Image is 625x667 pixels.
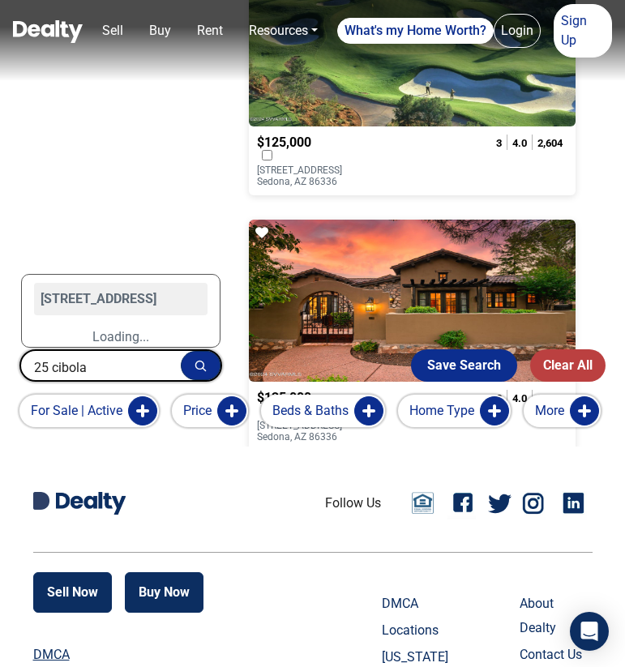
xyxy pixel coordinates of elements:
span: $125,000 [257,135,311,150]
button: Save Search [411,349,517,382]
a: Linkedin [560,487,593,519]
input: Search... [21,351,181,383]
label: Compare [257,150,277,160]
span: 4.0 [512,137,527,149]
div: Open Intercom Messenger [570,612,609,651]
img: Dealty - Buy, Sell & Rent Homes [13,20,83,43]
li: Follow Us [325,494,381,513]
div: Loading... [22,327,220,347]
a: Rent [190,15,229,47]
a: About Dealty [520,592,593,640]
span: 2,604 [537,137,563,149]
button: Price [172,395,248,427]
a: Email [407,491,439,515]
a: What's my Home Worth? [337,18,494,44]
img: Dealty [56,492,126,515]
button: More [524,395,601,427]
div: [STREET_ADDRESS] [34,283,208,315]
span: 3 [496,137,502,149]
button: Clear All [530,349,606,382]
a: Login [494,14,541,48]
a: Buy [143,15,178,47]
a: Resources [242,15,324,47]
button: Home Type [398,395,511,427]
a: Contact Us [520,643,593,667]
button: for sale | active [19,395,159,427]
button: Beds & Baths [261,395,385,427]
a: Locations [382,618,455,643]
a: Sign Up [554,4,612,58]
a: Instagram [520,487,552,519]
a: Twitter [488,487,512,519]
iframe: BigID CMP Widget [8,618,57,667]
a: Facebook [447,487,480,519]
button: Buy Now [125,572,203,613]
p: [STREET_ADDRESS] Sedona, AZ 86336 [257,165,387,187]
a: DMCA [382,592,455,616]
a: Sell [96,15,130,47]
img: Dealty D [33,492,49,510]
button: Sell Now [33,572,112,613]
a: DMCA [33,647,70,662]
